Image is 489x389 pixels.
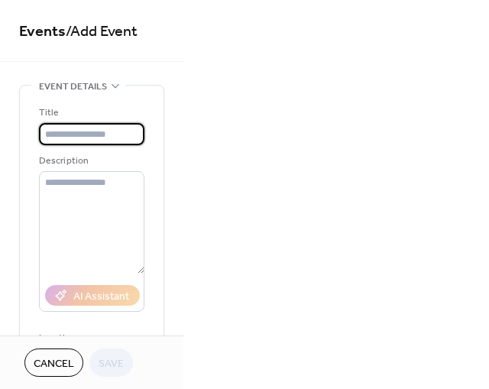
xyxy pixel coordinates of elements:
a: Events [19,17,66,47]
span: Cancel [34,356,74,372]
div: Location [39,330,141,346]
div: Title [39,105,141,121]
div: Description [39,153,141,169]
span: Event details [39,79,107,95]
span: / Add Event [66,17,138,47]
button: Cancel [24,348,83,377]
